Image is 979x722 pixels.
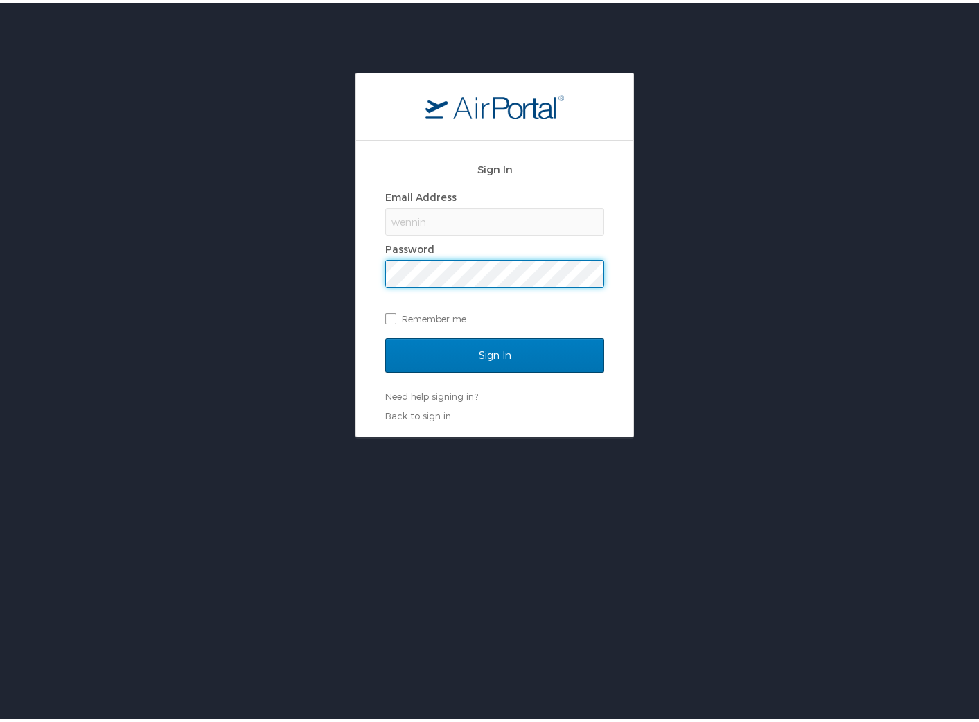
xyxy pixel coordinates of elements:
[425,91,564,116] img: logo
[385,240,434,252] label: Password
[385,335,604,369] input: Sign In
[385,407,451,418] a: Back to sign in
[385,305,604,326] label: Remember me
[385,188,457,200] label: Email Address
[385,158,604,174] h2: Sign In
[385,387,478,398] a: Need help signing in?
